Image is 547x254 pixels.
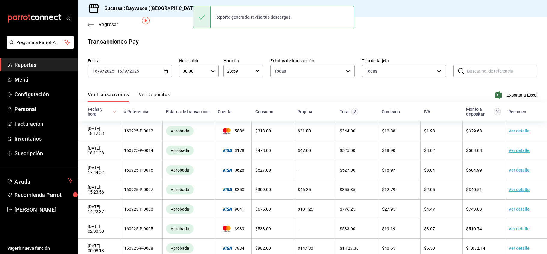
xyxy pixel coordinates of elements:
td: 160925-P-0015 [120,160,162,180]
label: Hora fin [223,59,263,63]
button: Ver Depósitos [139,92,170,102]
td: [DATE] 02:38:50 [78,219,120,239]
span: $ 1,082.14 [466,246,485,251]
span: $ 743.83 [466,207,482,212]
span: $ 147.30 [298,246,313,251]
span: Configuración [14,90,73,98]
span: $ 6.50 [424,246,435,251]
img: Tooltip marker [142,17,150,24]
div: Transacciones Pay [88,37,139,46]
span: $ 47.00 [298,148,311,153]
div: Transacciones cobradas de manera exitosa. [166,204,194,214]
div: Estatus de transacción [166,109,210,114]
button: Ver transacciones [88,92,129,102]
label: Fecha [88,59,172,63]
span: Aprobada [168,168,192,172]
span: $ 982.00 [255,246,271,251]
td: [DATE] 18:11:28 [78,141,120,160]
span: / [122,69,124,73]
td: [DATE] 15:23:56 [78,180,120,200]
td: [DATE] 17:44:52 [78,160,120,180]
span: $ 776.25 [340,207,355,212]
span: Aprobada [168,187,192,192]
button: open_drawer_menu [66,16,71,20]
a: Ver detalle [509,207,530,212]
span: Recomienda Parrot [14,191,73,199]
button: Regresar [88,22,118,27]
span: $ 355.35 [340,187,355,192]
div: # Referencia [124,109,148,114]
span: Pregunta a Parrot AI [16,39,65,46]
span: Aprobada [168,148,192,153]
span: $ 18.97 [382,168,395,172]
span: $ 527.00 [255,168,271,172]
div: Propina [297,109,312,114]
span: Aprobada [168,226,192,231]
span: $ 1.98 [424,129,435,133]
div: Transacciones cobradas de manera exitosa. [166,146,194,155]
div: Transacciones cobradas de manera exitosa. [166,126,194,136]
span: / [98,69,99,73]
div: Comisión [382,109,400,114]
span: Regresar [99,22,118,27]
span: Reportes [14,61,73,69]
a: Ver detalle [509,168,530,172]
span: $ 101.25 [298,207,313,212]
span: $ 344.00 [340,129,355,133]
input: -- [92,69,98,73]
span: Fecha y hora [88,107,117,116]
span: $ 504.99 [466,168,482,172]
a: Ver detalle [509,148,530,153]
span: $ 533.00 [255,226,271,231]
label: Hora inicio [179,59,219,63]
span: $ 533.00 [340,226,355,231]
span: $ 478.00 [255,148,271,153]
span: $ 675.00 [255,207,271,212]
span: / [127,69,129,73]
a: Ver detalle [509,187,530,192]
span: 8850 [218,187,248,192]
span: $ 4.47 [424,207,435,212]
div: IVA [424,109,430,114]
span: $ 3.07 [424,226,435,231]
span: $ 329.63 [466,129,482,133]
span: 7984 [218,246,248,251]
svg: Este monto equivale al total pagado por el comensal antes de aplicar Comisión e IVA. [351,108,358,115]
div: Resumen [508,109,526,114]
span: Todas [274,68,286,74]
span: $ 503.08 [466,148,482,153]
label: Tipo de tarjeta [362,59,446,63]
span: 0628 [218,168,248,172]
span: Aprobada [168,129,192,133]
span: $ 12.79 [382,187,395,192]
input: -- [117,69,122,73]
div: Consumo [255,109,273,114]
div: Reporte generado, revisa tus descargas. [211,11,297,24]
input: -- [99,69,102,73]
label: Estatus de transacción [270,59,354,63]
input: ---- [104,69,114,73]
input: ---- [129,69,139,73]
div: Cuenta [218,109,232,114]
span: 5886 [218,128,248,134]
span: $ 46.35 [298,187,311,192]
a: Ver detalle [509,246,530,251]
button: Exportar a Excel [496,91,537,99]
input: -- [124,69,127,73]
span: Aprobada [168,207,192,212]
span: $ 18.90 [382,148,395,153]
div: Todas [366,68,378,74]
span: Menú [14,76,73,84]
h3: Sucursal: Dayvasos ([GEOGRAPHIC_DATA]) [100,5,199,12]
td: 160925-P-0012 [120,121,162,141]
span: $ 3.04 [424,168,435,172]
span: - [115,69,116,73]
span: $ 3.02 [424,148,435,153]
span: $ 12.38 [382,129,395,133]
span: Personal [14,105,73,113]
div: Fecha y hora [88,107,111,116]
svg: Este es el monto resultante del total pagado menos comisión e IVA. Esta será la parte que se depo... [494,108,501,115]
td: - [294,219,336,239]
span: $ 2.05 [424,187,435,192]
